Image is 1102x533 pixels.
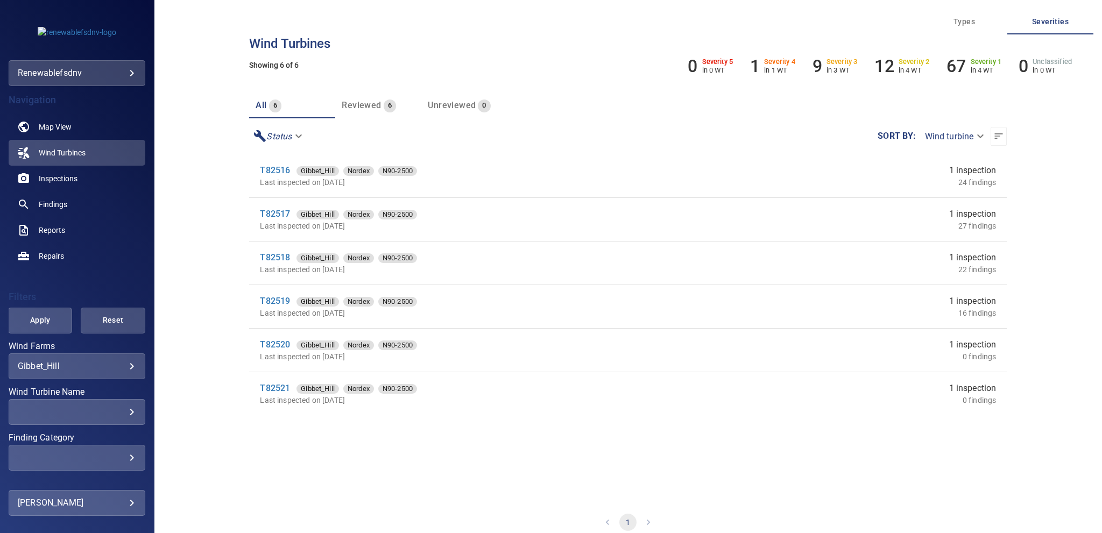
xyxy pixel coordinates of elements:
span: Findings [39,199,67,210]
label: Wind Turbine Name [9,388,145,396]
span: Nordex [343,166,374,176]
div: N90-2500 [378,253,417,263]
span: 1 inspection [949,208,997,221]
div: Wind turbine [916,127,991,146]
div: Gibbet_Hill [296,166,339,176]
h6: Severity 2 [899,58,930,66]
div: N90-2500 [378,210,417,219]
div: Gibbet_Hill [296,253,339,263]
a: T82520 [260,339,290,350]
div: Status [249,127,309,146]
span: N90-2500 [378,383,417,394]
h5: Showing 6 of 6 [249,61,1007,69]
li: Severity 2 [874,56,929,76]
h6: Severity 1 [971,58,1002,66]
button: page 1 [619,514,637,531]
a: T82521 [260,383,290,393]
div: Nordex [343,253,374,263]
span: 0 [478,100,490,112]
div: Gibbet_Hill [18,361,136,371]
div: Nordex [343,384,374,394]
h6: Unclassified [1033,58,1072,66]
span: Nordex [343,296,374,307]
span: Types [928,15,1001,29]
div: Wind Turbine Name [9,399,145,425]
li: Severity 1 [946,56,1001,76]
p: in 3 WT [826,66,858,74]
a: T82519 [260,296,290,306]
span: N90-2500 [378,296,417,307]
p: 0 findings [963,351,997,362]
span: Gibbet_Hill [296,209,339,220]
h6: Severity 4 [764,58,795,66]
a: windturbines active [9,140,145,166]
span: N90-2500 [378,166,417,176]
a: map noActive [9,114,145,140]
a: inspections noActive [9,166,145,191]
li: Severity 3 [813,56,858,76]
a: T82518 [260,252,290,262]
span: 1 inspection [949,251,997,264]
img: renewablefsdnv-logo [38,27,116,38]
span: Reports [39,225,65,236]
p: 16 findings [958,308,997,318]
h6: 9 [813,56,822,76]
h4: Filters [9,292,145,302]
p: Last inspected on [DATE] [260,264,684,275]
span: N90-2500 [378,209,417,220]
p: 0 findings [963,395,997,406]
span: Apply [22,314,59,327]
span: 6 [269,100,281,112]
p: in 0 WT [1033,66,1072,74]
a: findings noActive [9,191,145,217]
span: Nordex [343,253,374,264]
p: 27 findings [958,221,997,231]
div: renewablefsdnv [18,65,136,82]
div: Gibbet_Hill [296,297,339,307]
p: 24 findings [958,177,997,188]
span: Reviewed [342,100,381,110]
span: Severities [1014,15,1087,29]
h6: Severity 3 [826,58,858,66]
label: Wind Farms [9,342,145,351]
span: Nordex [343,340,374,351]
button: Sort list from newest to oldest [991,127,1007,146]
span: 1 inspection [949,382,997,395]
p: in 4 WT [899,66,930,74]
a: T82517 [260,209,290,219]
div: Finding Category [9,445,145,471]
span: all [256,100,266,110]
div: N90-2500 [378,297,417,307]
p: Last inspected on [DATE] [260,177,684,188]
div: Wind Farms [9,353,145,379]
span: 1 inspection [949,338,997,351]
span: Unreviewed [428,100,476,110]
li: Severity 5 [688,56,733,76]
div: Nordex [343,210,374,219]
h6: 1 [750,56,760,76]
p: Last inspected on [DATE] [260,308,684,318]
button: Reset [81,308,145,333]
em: Status [266,131,292,141]
div: N90-2500 [378,340,417,350]
label: Finding Category [9,433,145,442]
span: 1 inspection [949,164,997,177]
label: Sort by : [878,132,916,140]
p: 22 findings [958,264,997,275]
span: Gibbet_Hill [296,296,339,307]
p: Last inspected on [DATE] [260,221,684,231]
div: Gibbet_Hill [296,210,339,219]
p: in 0 WT [702,66,733,74]
div: [PERSON_NAME] [18,494,136,511]
h6: 0 [688,56,697,76]
span: 1 inspection [949,295,997,308]
span: Gibbet_Hill [296,383,339,394]
span: 6 [384,100,396,112]
a: reports noActive [9,217,145,243]
span: Gibbet_Hill [296,340,339,351]
p: in 1 WT [764,66,795,74]
h3: Wind turbines [249,37,1007,51]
